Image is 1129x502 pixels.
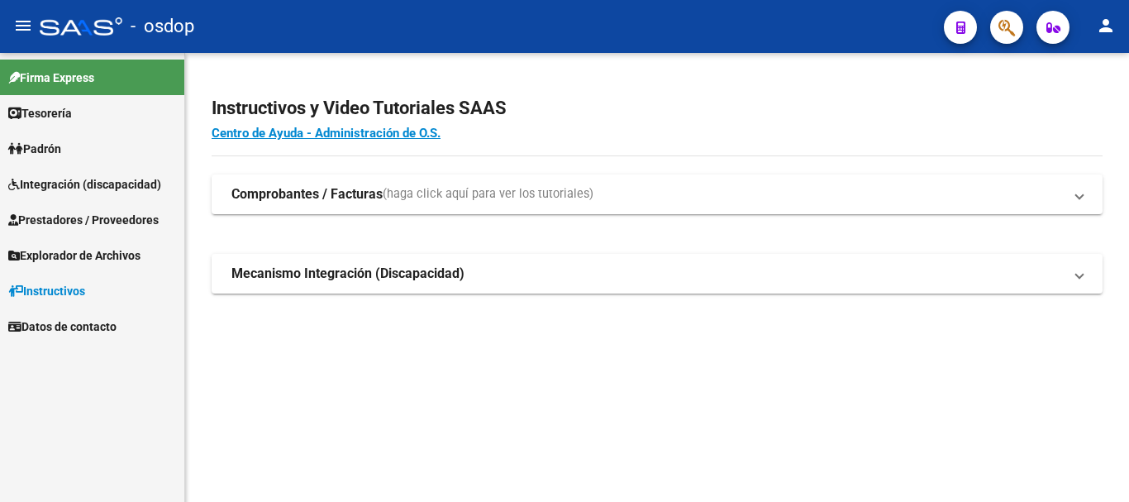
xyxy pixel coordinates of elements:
[212,93,1103,124] h2: Instructivos y Video Tutoriales SAAS
[231,185,383,203] strong: Comprobantes / Facturas
[383,185,593,203] span: (haga click aquí para ver los tutoriales)
[13,16,33,36] mat-icon: menu
[1096,16,1116,36] mat-icon: person
[8,69,94,87] span: Firma Express
[231,265,464,283] strong: Mecanismo Integración (Discapacidad)
[212,175,1103,214] mat-expansion-panel-header: Comprobantes / Facturas(haga click aquí para ver los tutoriales)
[8,140,61,158] span: Padrón
[8,104,72,122] span: Tesorería
[8,246,141,265] span: Explorador de Archivos
[212,126,441,141] a: Centro de Ayuda - Administración de O.S.
[212,254,1103,294] mat-expansion-panel-header: Mecanismo Integración (Discapacidad)
[8,282,85,300] span: Instructivos
[8,175,161,194] span: Integración (discapacidad)
[8,318,117,336] span: Datos de contacto
[131,8,194,45] span: - osdop
[8,211,159,229] span: Prestadores / Proveedores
